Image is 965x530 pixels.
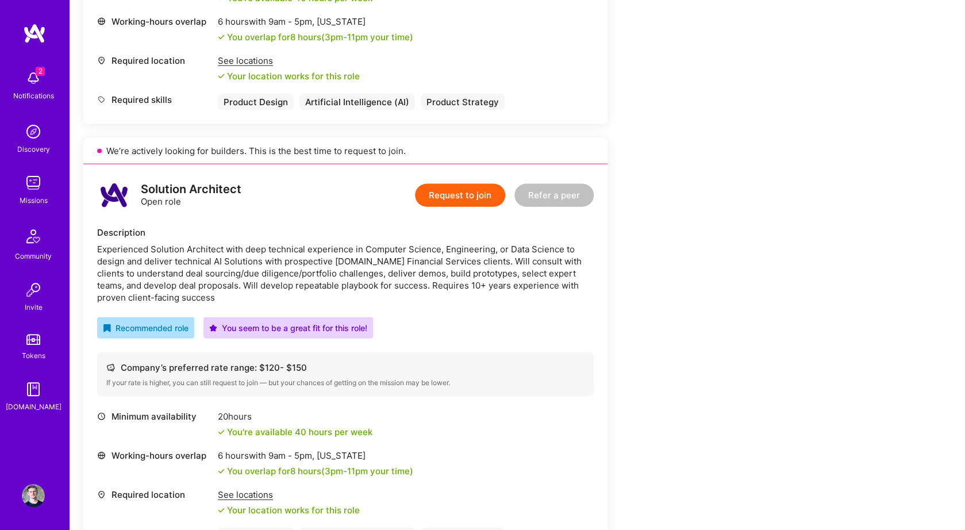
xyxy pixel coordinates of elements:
[97,243,594,304] div: Experienced Solution Architect with deep technical experience in Computer Science, Engineering, o...
[266,16,317,27] span: 9am - 5pm ,
[218,34,225,41] i: icon Check
[97,55,212,67] div: Required location
[218,16,413,28] div: 6 hours with [US_STATE]
[218,55,360,67] div: See locations
[103,322,189,334] div: Recommended role
[106,362,585,374] div: Company’s preferred rate range: $ 120 - $ 150
[22,484,45,507] img: User Avatar
[22,67,45,90] img: bell
[218,468,225,475] i: icon Check
[97,226,594,239] div: Description
[97,412,106,421] i: icon Clock
[218,410,372,423] div: 20 hours
[218,70,360,82] div: Your location works for this role
[97,489,212,501] div: Required location
[141,183,241,208] div: Open role
[266,450,317,461] span: 9am - 5pm ,
[22,171,45,194] img: teamwork
[209,322,367,334] div: You seem to be a great fit for this role!
[83,138,608,164] div: We’re actively looking for builders. This is the best time to request to join.
[20,194,48,206] div: Missions
[209,324,217,332] i: icon PurpleStar
[97,490,106,499] i: icon Location
[22,120,45,143] img: discovery
[36,67,45,76] span: 2
[218,450,413,462] div: 6 hours with [US_STATE]
[103,324,111,332] i: icon RecommendedBadge
[6,401,61,413] div: [DOMAIN_NAME]
[23,23,46,44] img: logo
[15,250,52,262] div: Community
[22,350,45,362] div: Tokens
[141,183,241,195] div: Solution Architect
[97,17,106,26] i: icon World
[106,378,585,387] div: If your rate is higher, you can still request to join — but your chances of getting on the missio...
[218,73,225,80] i: icon Check
[514,184,594,207] button: Refer a peer
[218,507,225,514] i: icon Check
[421,94,505,110] div: Product Strategy
[26,334,40,345] img: tokens
[415,184,505,207] button: Request to join
[97,16,212,28] div: Working-hours overlap
[97,178,132,213] img: logo
[97,94,212,106] div: Required skills
[22,278,45,301] img: Invite
[97,410,212,423] div: Minimum availability
[218,489,360,501] div: See locations
[227,31,413,43] div: You overlap for 8 hours ( your time)
[218,426,372,438] div: You're available 40 hours per week
[218,429,225,436] i: icon Check
[97,56,106,65] i: icon Location
[19,484,48,507] a: User Avatar
[325,32,368,43] span: 3pm - 11pm
[97,451,106,460] i: icon World
[97,450,212,462] div: Working-hours overlap
[17,143,50,155] div: Discovery
[218,94,294,110] div: Product Design
[25,301,43,313] div: Invite
[13,90,54,102] div: Notifications
[218,504,360,516] div: Your location works for this role
[227,465,413,477] div: You overlap for 8 hours ( your time)
[106,363,115,372] i: icon Cash
[325,466,368,477] span: 3pm - 11pm
[22,378,45,401] img: guide book
[97,95,106,104] i: icon Tag
[299,94,415,110] div: Artificial Intelligence (AI)
[20,222,47,250] img: Community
